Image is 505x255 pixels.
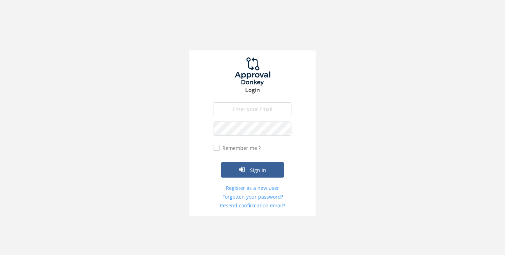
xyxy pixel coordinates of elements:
[226,57,279,85] img: logo.png
[214,193,291,200] a: Forgotten your password?
[221,162,284,178] button: Sign in
[221,145,261,152] label: Remember me ?
[214,202,291,209] a: Resend confirmation email?
[189,87,316,94] h3: Login
[214,185,291,192] a: Register as a new user
[214,102,291,116] input: Enter your Email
